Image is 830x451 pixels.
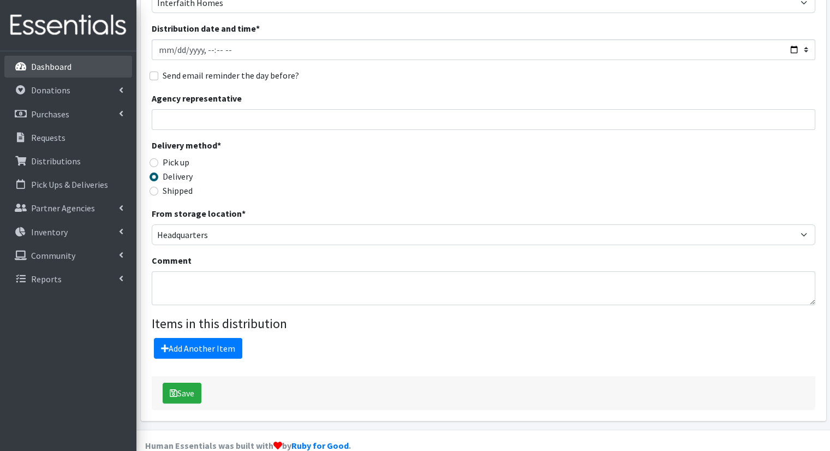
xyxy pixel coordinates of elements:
[4,245,132,266] a: Community
[4,150,132,172] a: Distributions
[152,207,246,220] label: From storage location
[4,197,132,219] a: Partner Agencies
[31,156,81,167] p: Distributions
[4,7,132,44] img: HumanEssentials
[145,440,351,451] strong: Human Essentials was built with by .
[256,23,260,34] abbr: required
[31,179,108,190] p: Pick Ups & Deliveries
[152,314,815,334] legend: Items in this distribution
[291,440,349,451] a: Ruby for Good
[31,85,70,96] p: Donations
[242,208,246,219] abbr: required
[31,250,75,261] p: Community
[31,132,65,143] p: Requests
[4,221,132,243] a: Inventory
[163,156,189,169] label: Pick up
[4,103,132,125] a: Purchases
[31,203,95,213] p: Partner Agencies
[4,268,132,290] a: Reports
[31,61,71,72] p: Dashboard
[4,79,132,101] a: Donations
[31,109,69,120] p: Purchases
[31,227,68,238] p: Inventory
[152,139,318,156] legend: Delivery method
[217,140,221,151] abbr: required
[4,127,132,149] a: Requests
[163,170,193,183] label: Delivery
[4,56,132,78] a: Dashboard
[4,174,132,195] a: Pick Ups & Deliveries
[31,274,62,284] p: Reports
[154,338,242,359] a: Add Another Item
[152,254,192,267] label: Comment
[163,69,299,82] label: Send email reminder the day before?
[152,22,260,35] label: Distribution date and time
[152,92,242,105] label: Agency representative
[163,383,201,403] button: Save
[163,184,193,197] label: Shipped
